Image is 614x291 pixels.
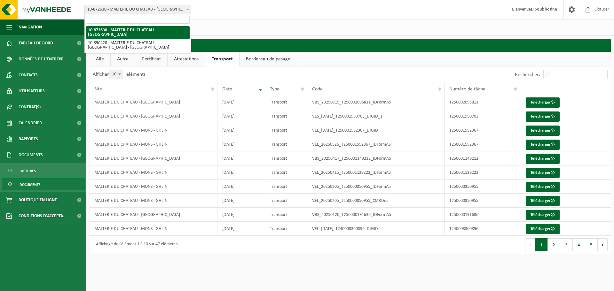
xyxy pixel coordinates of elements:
span: Type [270,87,279,92]
button: 2 [548,238,560,251]
td: VEL_20250415_T250001129222_IDFormA5 [307,165,445,180]
td: [DATE] [217,109,265,123]
span: Boutique en ligne [19,192,57,208]
a: Autre [111,52,135,66]
td: T250001552367 [445,123,521,137]
td: MALTERIE DU CHATEAU - MONS - GHLIN [90,194,217,208]
td: [DATE] [217,151,265,165]
label: Afficher éléments [93,72,146,77]
td: VEL_20250205_T250000350955_IDFormA5 [307,180,445,194]
button: 1 [535,238,548,251]
span: 10-872630 - MALTERIE DU CHATEAU - BELOEIL [84,5,191,14]
span: Conditions d'accepta... [19,208,67,224]
td: MALTERIE DU CHATEAU - MONS - GHLIN [90,123,217,137]
td: T250001950703 [445,109,521,123]
td: Transport [265,165,307,180]
td: [DATE] [217,222,265,236]
td: VEL_20250205_T250000350955_CMRDoc [307,194,445,208]
span: Documents [20,179,41,191]
button: 4 [573,238,585,251]
a: Télécharger [526,182,560,192]
h2: Documents [90,39,611,51]
button: 5 [585,238,598,251]
td: Transport [265,180,307,194]
td: VBS_20250120_T250000191636_IDFormA5 [307,208,445,222]
button: Next [598,238,608,251]
span: Calendrier [19,115,42,131]
span: Code [312,87,323,92]
a: Télécharger [526,111,560,122]
td: MALTERIE DU CHATEAU - [GEOGRAPHIC_DATA] [90,208,217,222]
td: Transport [265,137,307,151]
a: Transport [205,52,239,66]
li: 10-890428 - MALTERIE DU CHATEAU - [GEOGRAPHIC_DATA] - [GEOGRAPHIC_DATA] [86,39,190,52]
td: MALTERIE DU CHATEAU - [GEOGRAPHIC_DATA] [90,151,217,165]
a: Télécharger [526,97,560,108]
td: [DATE] [217,95,265,109]
span: Documents [19,147,43,163]
label: Rechercher: [515,72,540,77]
td: T250001552367 [445,137,521,151]
button: Previous [525,238,535,251]
a: Télécharger [526,224,560,234]
td: VEL_[DATE]_T250001552367_DIGID [307,123,445,137]
td: MALTERIE DU CHATEAU - MONS - GHLIN [90,165,217,180]
span: Date [222,87,232,92]
li: 10-872630 - MALTERIE DU CHATEAU - [GEOGRAPHIC_DATA] [86,26,190,39]
td: VEL_20250526_T250001552367_IDFormA5 [307,137,445,151]
a: Télécharger [526,140,560,150]
td: MALTERIE DU CHATEAU - MONS - GHLIN [90,222,217,236]
td: MALTERIE DU CHATEAU - [GEOGRAPHIC_DATA] [90,95,217,109]
td: MALTERIE DU CHATEAU - [GEOGRAPHIC_DATA] [90,109,217,123]
a: Télécharger [526,168,560,178]
a: Attestations [168,52,205,66]
td: MALTERIE DU CHATEAU - MONS - GHLIN [90,180,217,194]
td: Transport [265,208,307,222]
td: [DATE] [217,194,265,208]
a: Bordereau de pesage [240,52,297,66]
td: VEL_[DATE]_T240003360896_DIGID [307,222,445,236]
td: T250001149212 [445,151,521,165]
button: 3 [560,238,573,251]
span: Tableau de bord [19,35,53,51]
td: [DATE] [217,123,265,137]
span: Utilisateurs [19,83,45,99]
td: Transport [265,123,307,137]
td: T250000350955 [445,180,521,194]
a: Télécharger [526,126,560,136]
span: Contrat(s) [19,99,41,115]
span: Navigation [19,19,42,35]
div: Affichage de l'élément 1 à 10 sur 47 éléments [93,239,177,250]
strong: D Soubbotine [531,7,557,12]
span: 10-872630 - MALTERIE DU CHATEAU - BELOEIL [85,5,191,14]
span: Données de l'entrepr... [19,51,67,67]
span: Factures [20,165,36,177]
td: T250000191636 [445,208,521,222]
td: Transport [265,109,307,123]
td: Transport [265,95,307,109]
span: Numéro de tâche [449,87,485,92]
td: T250002095811 [445,95,521,109]
td: T250001129222 [445,165,521,180]
td: [DATE] [217,165,265,180]
td: Transport [265,151,307,165]
span: Site [94,87,102,92]
span: 10 [109,70,123,79]
td: Transport [265,194,307,208]
td: T240003360896 [445,222,521,236]
td: [DATE] [217,180,265,194]
a: Alle [90,52,110,66]
a: Télécharger [526,210,560,220]
a: Télécharger [526,196,560,206]
td: [DATE] [217,137,265,151]
td: VBS_20250715_T250002095811_IDFormA5 [307,95,445,109]
td: Transport [265,222,307,236]
td: MALTERIE DU CHATEAU - MONS - GHLIN [90,137,217,151]
td: VBS_20250417_T250001149212_IDFormA5 [307,151,445,165]
a: Documents [2,178,85,190]
td: VES_[DATE]_T250001950703_DIGID_1 [307,109,445,123]
a: Certificat [135,52,167,66]
a: Télécharger [526,154,560,164]
span: Contacts [19,67,38,83]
